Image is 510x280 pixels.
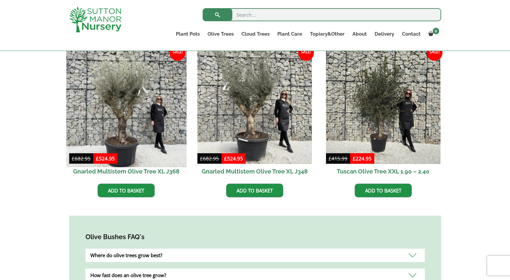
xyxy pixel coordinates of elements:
[66,47,186,167] img: Gnarled Multistem Olive Tree XL J368
[197,164,312,179] h2: Gnarled Multistem Olive Tree XL J348
[427,45,442,61] span: Sale!
[226,184,283,197] a: Add to basket: “Gnarled Multistem Olive Tree XL J348”
[329,155,348,162] bdi: 415.99
[85,249,425,262] div: Where do olive trees grow best?
[69,50,184,179] a: Sale! Gnarled Multistem Olive Tree XL J368
[398,29,425,39] a: Contact
[203,8,441,21] input: Search...
[224,155,243,162] bdi: 524.95
[96,155,115,162] bdi: 524.95
[326,50,440,164] img: Tuscan Olive Tree XXL 1.90 - 2.40
[433,28,439,34] span: 0
[371,29,398,39] a: Delivery
[425,29,441,39] a: 0
[172,29,204,39] a: Plant Pots
[306,29,348,39] a: Topiary&Other
[353,155,356,162] span: £
[298,45,314,61] span: Sale!
[326,50,440,179] a: Sale! Tuscan Olive Tree XXL 1.90 – 2.40
[69,164,184,179] h2: Gnarled Multistem Olive Tree XL J368
[355,184,412,197] a: Add to basket: “Tuscan Olive Tree XXL 1.90 - 2.40”
[238,29,273,39] a: Cloud Trees
[170,45,185,61] span: Sale!
[273,29,306,39] a: Plant Care
[85,232,425,242] h4: Olive Bushes FAQ's
[98,184,155,197] a: Add to basket: “Gnarled Multistem Olive Tree XL J368”
[348,29,371,39] a: About
[72,155,75,162] span: £
[326,164,440,179] h2: Tuscan Olive Tree XXL 1.90 – 2.40
[69,7,121,32] img: logo
[197,50,312,164] img: Gnarled Multistem Olive Tree XL J348
[200,155,203,162] span: £
[96,155,99,162] span: £
[329,155,332,162] span: £
[353,155,372,162] bdi: 224.95
[200,155,219,162] bdi: 682.95
[204,29,238,39] a: Olive Trees
[197,50,312,179] a: Sale! Gnarled Multistem Olive Tree XL J348
[224,155,227,162] span: £
[72,155,91,162] bdi: 682.95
